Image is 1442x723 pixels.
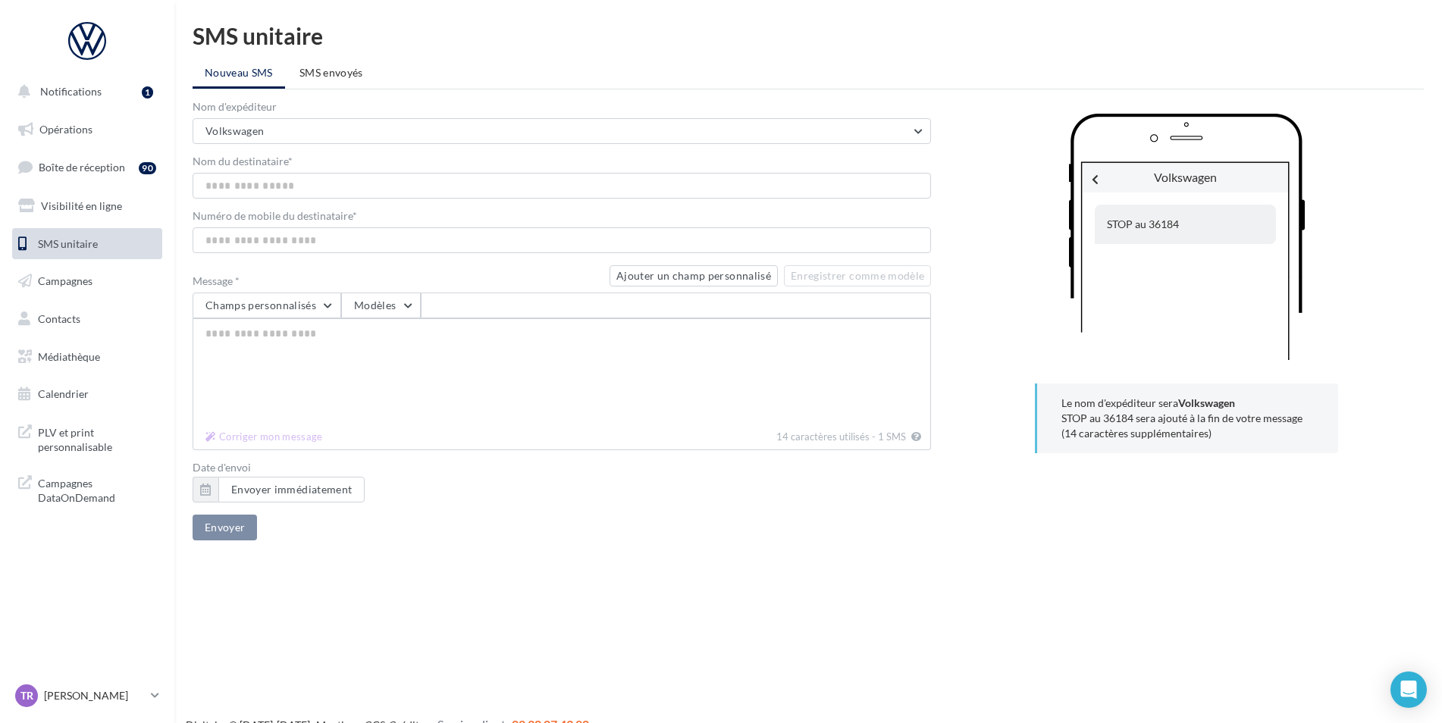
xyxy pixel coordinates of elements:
[38,387,89,400] span: Calendrier
[38,422,156,455] span: PLV et print personnalisable
[139,162,156,174] div: 90
[199,427,329,446] button: 14 caractères utilisés - 1 SMS
[218,477,365,502] button: Envoyer immédiatement
[1154,170,1217,184] span: Volkswagen
[908,427,924,446] button: Corriger mon message 14 caractères utilisés - 1 SMS
[38,473,156,505] span: Campagnes DataOnDemand
[9,76,159,108] button: Notifications 1
[9,416,165,461] a: PLV et print personnalisable
[610,265,778,286] button: Ajouter un champ personnalisé
[9,265,165,297] a: Campagnes
[193,477,365,502] button: Envoyer immédiatement
[40,85,102,98] span: Notifications
[1178,396,1235,409] b: Volkswagen
[205,124,265,137] span: Volkswagen
[9,378,165,410] a: Calendrier
[1095,205,1276,244] div: STOP au 36184
[38,312,80,325] span: Contacts
[299,66,363,79] span: SMS envoyés
[38,236,98,249] span: SMS unitaire
[878,430,906,443] span: 1 SMS
[1390,671,1427,708] div: Open Intercom Messenger
[776,430,876,443] span: 14 caractères utilisés -
[9,341,165,373] a: Médiathèque
[193,211,931,221] label: Numéro de mobile du destinataire
[784,265,931,286] button: Enregistrer comme modèle
[44,688,145,703] p: [PERSON_NAME]
[1061,396,1314,441] p: Le nom d'expéditeur sera STOP au 36184 sera ajouté à la fin de votre message (14 caractères suppl...
[39,123,92,136] span: Opérations
[20,688,33,703] span: TR
[39,161,125,174] span: Boîte de réception
[193,102,931,112] label: Nom d'expéditeur
[193,24,1424,47] div: SMS unitaire
[142,86,153,99] div: 1
[9,151,165,183] a: Boîte de réception90
[193,118,931,144] button: Volkswagen
[9,114,165,146] a: Opérations
[12,681,162,710] a: TR [PERSON_NAME]
[9,467,165,512] a: Campagnes DataOnDemand
[341,293,421,318] button: Modèles
[9,190,165,222] a: Visibilité en ligne
[41,199,122,212] span: Visibilité en ligne
[193,462,931,473] label: Date d'envoi
[193,156,931,167] label: Nom du destinataire
[193,293,341,318] button: Champs personnalisés
[38,274,92,287] span: Campagnes
[193,276,603,286] label: Message *
[9,303,165,335] a: Contacts
[193,515,257,540] button: Envoyer
[38,350,100,363] span: Médiathèque
[9,228,165,260] a: SMS unitaire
